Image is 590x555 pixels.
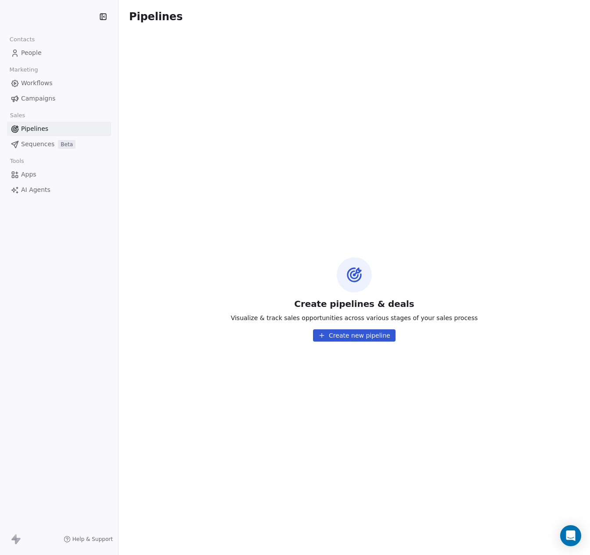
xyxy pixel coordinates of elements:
a: Pipelines [7,122,111,136]
span: Apps [21,170,36,179]
span: Pipelines [21,124,48,133]
span: Marketing [6,63,42,76]
span: Sales [6,109,29,122]
span: Help & Support [72,536,113,543]
a: AI Agents [7,183,111,197]
button: Create new pipeline [313,329,396,342]
div: Open Intercom Messenger [560,525,581,546]
span: Sequences [21,140,54,149]
span: Beta [58,140,76,149]
span: Pipelines [129,11,183,23]
span: Campaigns [21,94,55,103]
span: Tools [6,155,28,168]
span: Create pipelines & deals [294,298,414,310]
a: People [7,46,111,60]
span: Visualize & track sales opportunities across various stages of your sales process [231,314,478,322]
span: People [21,48,42,58]
span: Workflows [21,79,53,88]
a: Workflows [7,76,111,90]
a: Campaigns [7,91,111,106]
a: Apps [7,167,111,182]
a: Help & Support [64,536,113,543]
a: SequencesBeta [7,137,111,151]
span: AI Agents [21,185,50,195]
span: Contacts [6,33,39,46]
